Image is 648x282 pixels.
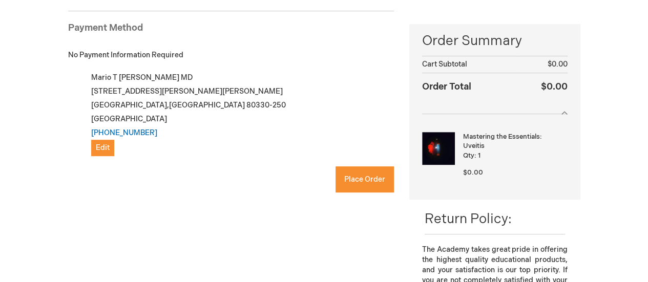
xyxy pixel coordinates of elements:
span: 1 [478,151,480,160]
span: $0.00 [541,81,568,92]
span: $0.00 [548,60,568,69]
span: Edit [96,143,110,152]
span: Place Order [344,175,385,184]
div: Payment Method [68,21,394,40]
button: Edit [91,140,114,156]
div: Mario T [PERSON_NAME] MD [STREET_ADDRESS][PERSON_NAME][PERSON_NAME] [GEOGRAPHIC_DATA] , 80330-250... [79,71,394,156]
iframe: reCAPTCHA [68,178,224,218]
strong: Mastering the Essentials: Uveitis [463,132,565,151]
img: Mastering the Essentials: Uveitis [422,132,455,165]
span: [GEOGRAPHIC_DATA] [169,101,245,110]
span: Qty [463,151,474,160]
span: Return Policy: [425,211,512,227]
a: [PHONE_NUMBER] [91,128,157,137]
span: $0.00 [463,168,483,177]
span: Order Summary [422,32,567,56]
button: Place Order [336,166,394,192]
span: No Payment Information Required [68,51,183,59]
strong: Order Total [422,79,471,94]
th: Cart Subtotal [422,56,519,73]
